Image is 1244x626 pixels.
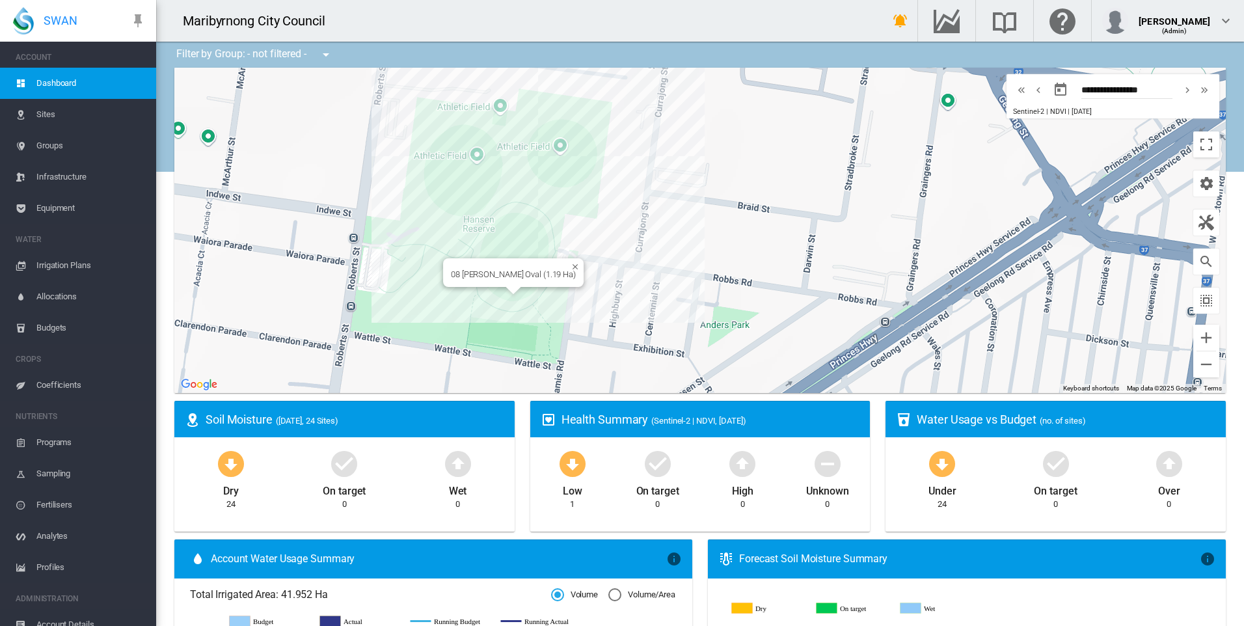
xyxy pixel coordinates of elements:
[130,13,146,29] md-icon: icon-pin
[1180,82,1195,98] md-icon: icon-chevron-right
[825,498,830,510] div: 0
[642,448,673,479] md-icon: icon-checkbox-marked-circle
[1053,498,1058,510] div: 0
[178,376,221,393] img: Google
[1127,385,1197,392] span: Map data ©2025 Google
[732,603,806,614] g: Dry
[185,412,200,428] md-icon: icon-map-marker-radius
[551,589,598,601] md-radio-button: Volume
[1030,82,1047,98] button: icon-chevron-left
[900,603,975,614] g: Wet
[1034,479,1077,498] div: On target
[223,479,239,498] div: Dry
[1179,82,1196,98] button: icon-chevron-right
[178,376,221,393] a: Open this area in Google Maps (opens a new window)
[608,589,675,601] md-radio-button: Volume/Area
[36,370,146,401] span: Coefficients
[16,406,146,427] span: NUTRIENTS
[211,552,666,566] span: Account Water Usage Summary
[812,448,843,479] md-icon: icon-minus-circle
[1193,288,1219,314] button: icon-select-all
[938,498,947,510] div: 24
[561,411,860,428] div: Health Summary
[1154,448,1185,479] md-icon: icon-arrow-up-bold-circle
[989,13,1020,29] md-icon: Search the knowledge base
[926,448,958,479] md-icon: icon-arrow-down-bold-circle
[318,47,334,62] md-icon: icon-menu-down
[1162,27,1187,34] span: (Admin)
[36,130,146,161] span: Groups
[276,416,338,426] span: ([DATE], 24 Sites)
[1048,77,1074,103] button: md-calendar
[206,411,504,428] div: Soil Moisture
[655,498,660,510] div: 0
[167,42,343,68] div: Filter by Group: - not filtered -
[36,281,146,312] span: Allocations
[896,412,912,428] md-icon: icon-cup-water
[215,448,247,479] md-icon: icon-arrow-down-bold-circle
[1218,13,1234,29] md-icon: icon-chevron-down
[1204,385,1222,392] a: Terms
[727,448,758,479] md-icon: icon-arrow-up-bold-circle
[16,229,146,250] span: WATER
[16,588,146,609] span: ADMINISTRATION
[732,479,753,498] div: High
[36,458,146,489] span: Sampling
[190,588,551,602] span: Total Irrigated Area: 41.952 Ha
[1013,107,1066,116] span: Sentinel-2 | NDVI
[1158,479,1180,498] div: Over
[36,489,146,521] span: Fertilisers
[342,498,347,510] div: 0
[36,250,146,281] span: Irrigation Plans
[1198,254,1214,269] md-icon: icon-magnify
[557,448,588,479] md-icon: icon-arrow-down-bold-circle
[917,411,1215,428] div: Water Usage vs Budget
[226,498,236,510] div: 24
[666,551,682,567] md-icon: icon-information
[190,551,206,567] md-icon: icon-water
[739,552,1200,566] div: Forecast Soil Moisture Summary
[451,269,576,279] div: 08 [PERSON_NAME] Oval (1.19 Ha)
[718,551,734,567] md-icon: icon-thermometer-lines
[36,312,146,344] span: Budgets
[1047,13,1078,29] md-icon: Click here for help
[44,12,77,29] span: SWAN
[183,12,337,30] div: Maribyrnong City Council
[323,479,366,498] div: On target
[36,68,146,99] span: Dashboard
[1200,551,1215,567] md-icon: icon-information
[455,498,460,510] div: 0
[449,479,467,498] div: Wet
[1040,416,1086,426] span: (no. of sites)
[928,479,956,498] div: Under
[1014,82,1029,98] md-icon: icon-chevron-double-left
[1068,107,1091,116] span: | [DATE]
[563,479,582,498] div: Low
[36,552,146,583] span: Profiles
[1193,249,1219,275] button: icon-magnify
[16,349,146,370] span: CROPS
[567,258,576,267] button: Close
[329,448,360,479] md-icon: icon-checkbox-marked-circle
[1031,82,1046,98] md-icon: icon-chevron-left
[1193,351,1219,377] button: Zoom out
[1193,325,1219,351] button: Zoom in
[442,448,474,479] md-icon: icon-arrow-up-bold-circle
[893,13,908,29] md-icon: icon-bell-ring
[36,193,146,224] span: Equipment
[1040,448,1072,479] md-icon: icon-checkbox-marked-circle
[36,427,146,458] span: Programs
[636,479,679,498] div: On target
[13,7,34,34] img: SWAN-Landscape-Logo-Colour-drop.png
[931,13,962,29] md-icon: Go to the Data Hub
[887,8,913,34] button: icon-bell-ring
[1063,384,1119,393] button: Keyboard shortcuts
[36,161,146,193] span: Infrastructure
[1198,293,1214,308] md-icon: icon-select-all
[1198,176,1214,191] md-icon: icon-cog
[1013,82,1030,98] button: icon-chevron-double-left
[1102,8,1128,34] img: profile.jpg
[313,42,339,68] button: icon-menu-down
[1139,10,1210,23] div: [PERSON_NAME]
[740,498,745,510] div: 0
